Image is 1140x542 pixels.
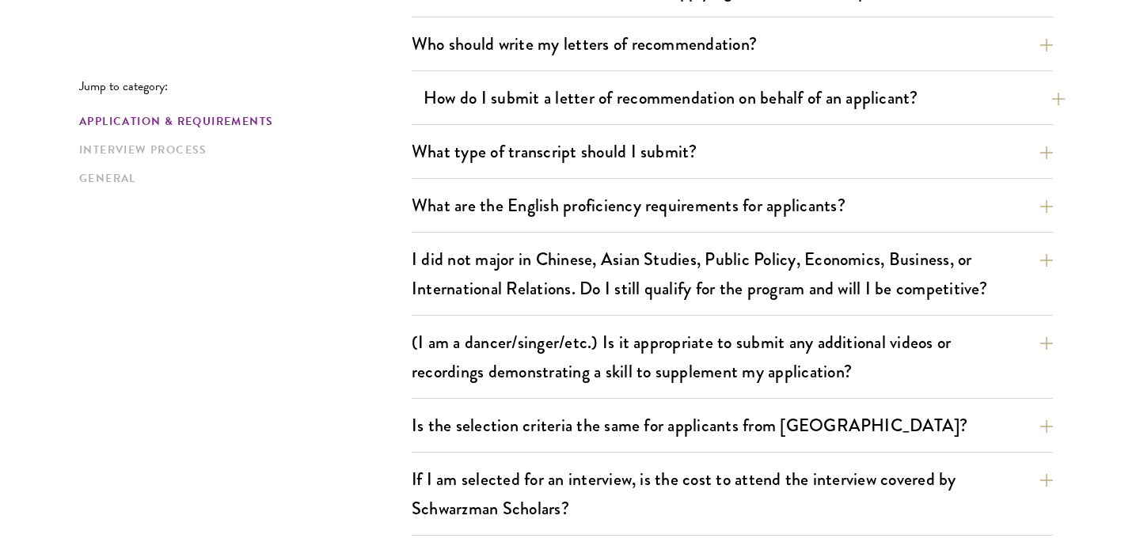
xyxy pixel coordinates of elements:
button: What are the English proficiency requirements for applicants? [412,188,1053,223]
button: Who should write my letters of recommendation? [412,26,1053,62]
a: General [79,170,402,187]
a: Application & Requirements [79,113,402,130]
button: I did not major in Chinese, Asian Studies, Public Policy, Economics, Business, or International R... [412,241,1053,306]
button: What type of transcript should I submit? [412,134,1053,169]
button: (I am a dancer/singer/etc.) Is it appropriate to submit any additional videos or recordings demon... [412,324,1053,389]
a: Interview Process [79,142,402,158]
button: If I am selected for an interview, is the cost to attend the interview covered by Schwarzman Scho... [412,461,1053,526]
button: How do I submit a letter of recommendation on behalf of an applicant? [424,80,1065,116]
p: Jump to category: [79,79,412,93]
button: Is the selection criteria the same for applicants from [GEOGRAPHIC_DATA]? [412,407,1053,443]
